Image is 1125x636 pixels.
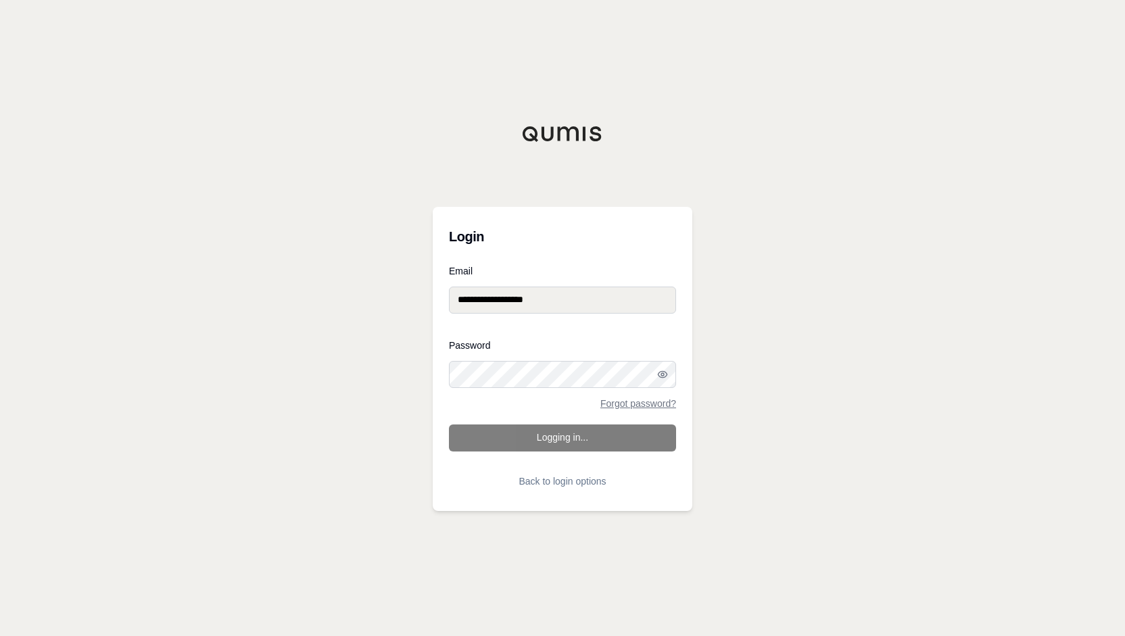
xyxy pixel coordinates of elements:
button: Back to login options [449,468,676,495]
a: Forgot password? [600,399,676,408]
label: Email [449,266,676,276]
h3: Login [449,223,676,250]
img: Qumis [522,126,603,142]
label: Password [449,341,676,350]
